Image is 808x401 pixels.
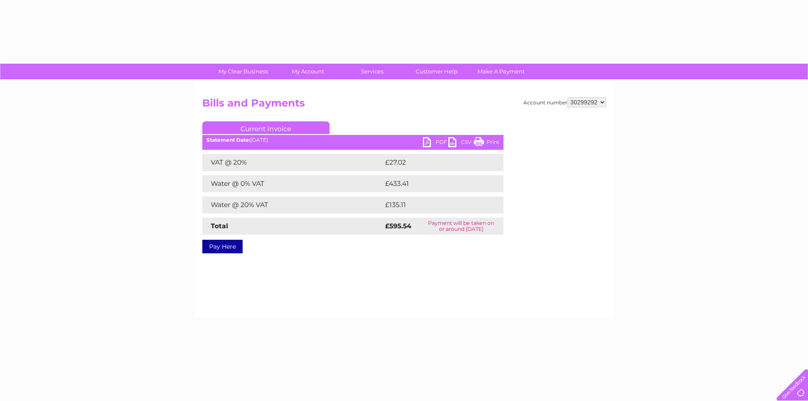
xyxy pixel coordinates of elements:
[202,154,383,171] td: VAT @ 20%
[474,137,499,149] a: Print
[202,196,383,213] td: Water @ 20% VAT
[423,137,448,149] a: PDF
[385,222,411,230] strong: £595.54
[211,222,228,230] strong: Total
[383,154,486,171] td: £27.02
[383,196,486,213] td: £135.11
[419,218,503,235] td: Payment will be taken on or around [DATE]
[202,97,606,113] h2: Bills and Payments
[466,64,536,79] a: Make A Payment
[202,121,330,134] a: Current Invoice
[202,240,243,253] a: Pay Here
[202,175,383,192] td: Water @ 0% VAT
[202,137,503,143] div: [DATE]
[383,175,488,192] td: £433.41
[208,64,278,79] a: My Clear Business
[402,64,472,79] a: Customer Help
[337,64,407,79] a: Services
[273,64,343,79] a: My Account
[207,137,250,143] b: Statement Date:
[523,97,606,107] div: Account number
[448,137,474,149] a: CSV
